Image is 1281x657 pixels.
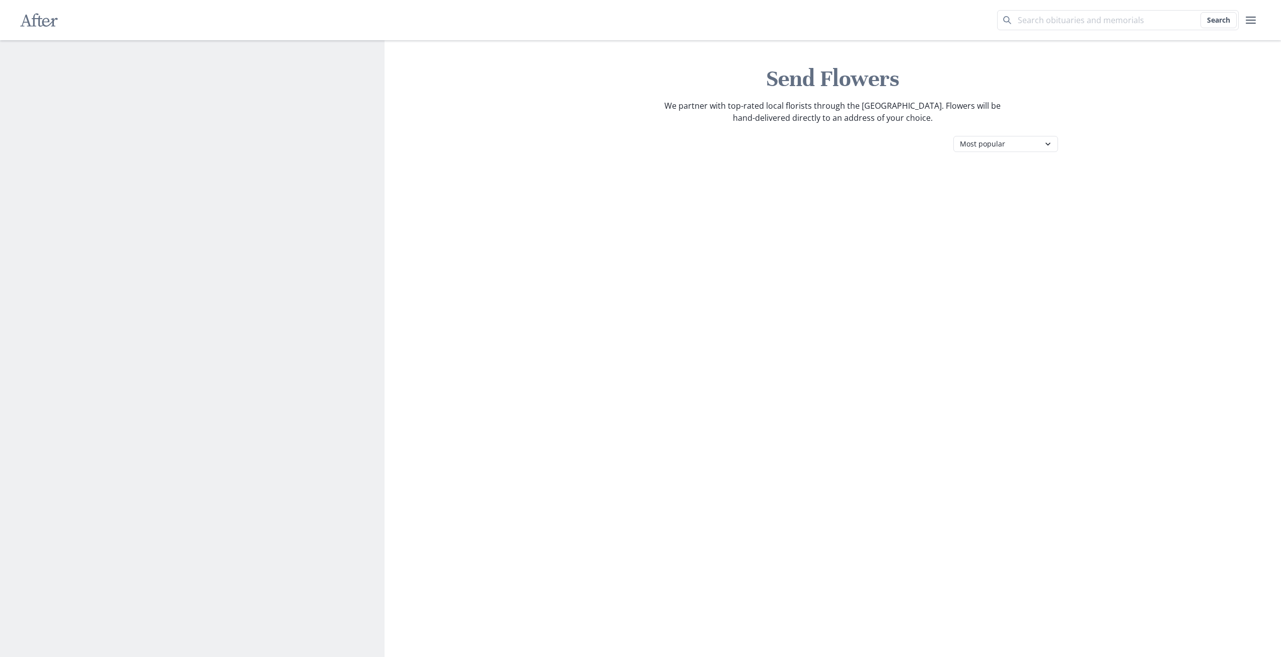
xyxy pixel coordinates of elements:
[393,64,1273,94] h1: Send Flowers
[1200,12,1237,28] button: Search
[997,10,1239,30] input: Search term
[1241,10,1261,30] button: user menu
[953,136,1058,152] select: Category filter
[663,100,1002,124] p: We partner with top-rated local florists through the [GEOGRAPHIC_DATA]. Flowers will be hand-deli...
